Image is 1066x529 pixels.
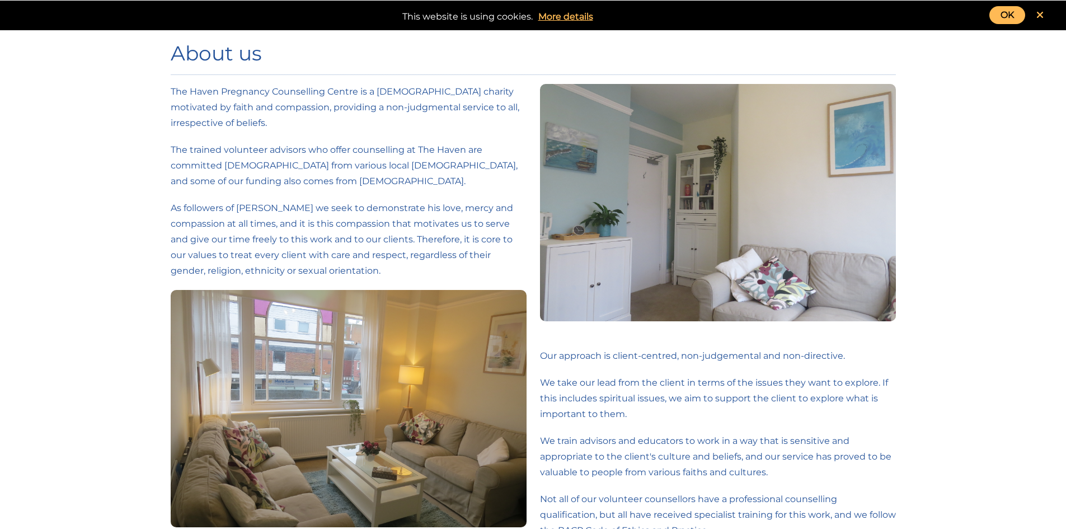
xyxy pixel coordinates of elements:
p: Our approach is client-centred, non-judgemental and non-directive. [540,348,896,364]
p: We take our lead from the client in terms of the issues they want to explore. If this includes sp... [540,375,896,422]
p: The Haven Pregnancy Counselling Centre is a [DEMOGRAPHIC_DATA] charity motivated by faith and com... [171,84,527,131]
img: The Haven's counselling room from another angle [540,84,896,321]
div: This website is using cookies. [11,6,1055,25]
a: More details [533,9,599,25]
a: OK [989,6,1025,24]
img: The Haven's counselling room [171,290,527,527]
p: The trained volunteer advisors who offer counselling at The Haven are committed [DEMOGRAPHIC_DATA... [171,142,527,189]
p: We train advisors and educators to work in a way that is sensitive and appropriate to the client'... [540,433,896,480]
h1: About us [171,41,896,65]
p: As followers of [PERSON_NAME] we seek to demonstrate his love, mercy and compassion at all times,... [171,200,527,279]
